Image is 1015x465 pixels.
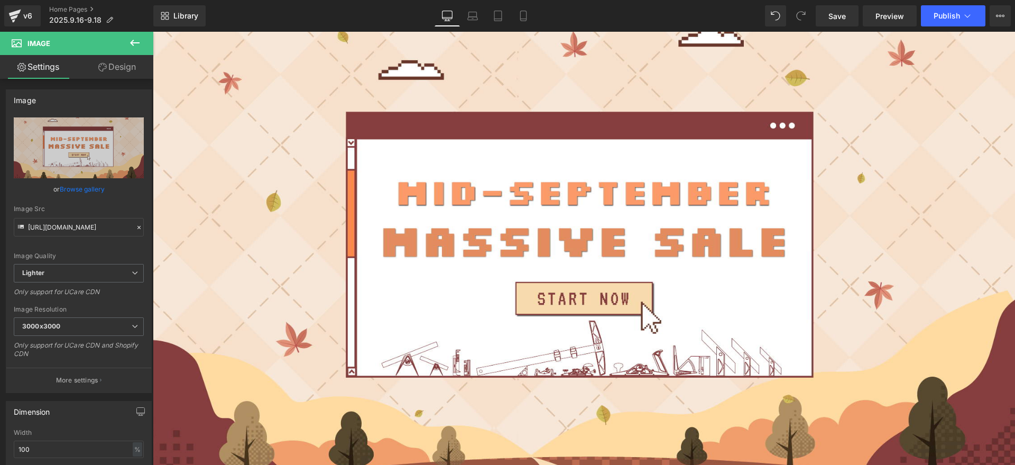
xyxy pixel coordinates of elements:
div: Only support for UCare CDN and Shopify CDN [14,341,144,365]
a: Browse gallery [60,180,105,198]
button: Redo [790,5,811,26]
a: Mobile [511,5,536,26]
span: Publish [934,12,960,20]
div: Image Src [14,205,144,213]
span: Preview [875,11,904,22]
p: More settings [56,376,98,385]
input: Link [14,218,144,236]
a: Laptop [460,5,485,26]
b: Lighter [22,269,44,277]
div: Dimension [14,402,50,416]
div: % [133,442,142,457]
button: More [990,5,1011,26]
a: New Library [153,5,206,26]
span: Save [828,11,846,22]
div: Image Quality [14,252,144,260]
a: Design [79,55,155,79]
a: Preview [863,5,917,26]
div: v6 [21,9,34,23]
span: Library [173,11,198,21]
span: 2025.9.16-9.18 [49,16,101,24]
div: Image [14,90,36,105]
div: Only support for UCare CDN [14,288,144,303]
a: Desktop [435,5,460,26]
a: Tablet [485,5,511,26]
button: Undo [765,5,786,26]
div: Width [14,429,144,436]
button: More settings [6,368,151,393]
a: Home Pages [49,5,153,14]
div: Image Resolution [14,306,144,313]
b: 3000x3000 [22,322,60,330]
span: Image [27,39,50,48]
input: auto [14,441,144,458]
button: Publish [921,5,985,26]
div: or [14,184,144,195]
a: v6 [4,5,41,26]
